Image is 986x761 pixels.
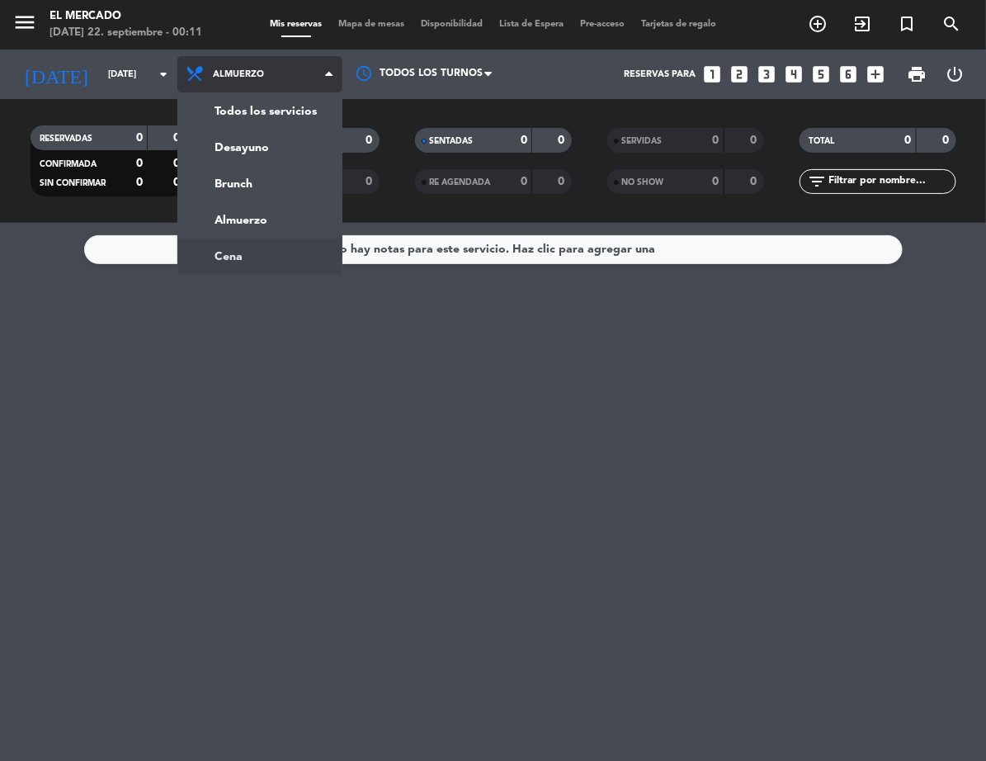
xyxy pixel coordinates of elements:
[941,14,961,34] i: search
[262,20,330,29] span: Mis reservas
[907,64,927,84] span: print
[521,176,527,187] strong: 0
[701,64,723,85] i: looks_one
[178,166,342,202] a: Brunch
[783,64,804,85] i: looks_4
[213,69,264,80] span: Almuerzo
[430,137,474,145] span: SENTADAS
[808,172,828,191] i: filter_list
[136,177,143,188] strong: 0
[136,132,143,144] strong: 0
[809,137,835,145] span: TOTAL
[905,135,912,146] strong: 0
[40,160,97,168] span: CONFIRMADA
[40,179,106,187] span: SIN CONFIRMAR
[178,202,342,239] a: Almuerzo
[173,177,183,188] strong: 0
[178,93,342,130] a: Todos los servicios
[50,25,202,41] div: [DATE] 22. septiembre - 00:11
[173,158,183,169] strong: 0
[153,64,173,84] i: arrow_drop_down
[622,178,664,187] span: NO SHOW
[622,137,663,145] span: SERVIDAS
[756,64,777,85] i: looks_3
[366,176,375,187] strong: 0
[852,14,872,34] i: exit_to_app
[750,176,760,187] strong: 0
[178,239,342,275] a: Cena
[12,10,37,35] i: menu
[837,64,859,85] i: looks_6
[945,64,965,84] i: power_settings_new
[808,14,828,34] i: add_circle_outline
[897,14,917,34] i: turned_in_not
[942,135,952,146] strong: 0
[572,20,633,29] span: Pre-acceso
[750,135,760,146] strong: 0
[624,69,696,80] span: Reservas para
[366,135,375,146] strong: 0
[330,20,413,29] span: Mapa de mesas
[713,135,719,146] strong: 0
[633,20,724,29] span: Tarjetas de regalo
[828,173,955,191] input: Filtrar por nombre...
[40,135,93,143] span: RESERVADAS
[178,130,342,166] a: Desayuno
[491,20,572,29] span: Lista de Espera
[865,64,886,85] i: add_box
[713,176,719,187] strong: 0
[558,176,568,187] strong: 0
[136,158,143,169] strong: 0
[558,135,568,146] strong: 0
[521,135,527,146] strong: 0
[729,64,750,85] i: looks_two
[50,8,202,25] div: El Mercado
[430,178,491,187] span: RE AGENDADA
[936,50,974,99] div: LOG OUT
[173,132,183,144] strong: 0
[810,64,832,85] i: looks_5
[331,240,655,259] div: No hay notas para este servicio. Haz clic para agregar una
[413,20,491,29] span: Disponibilidad
[12,10,37,40] button: menu
[12,56,100,92] i: [DATE]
